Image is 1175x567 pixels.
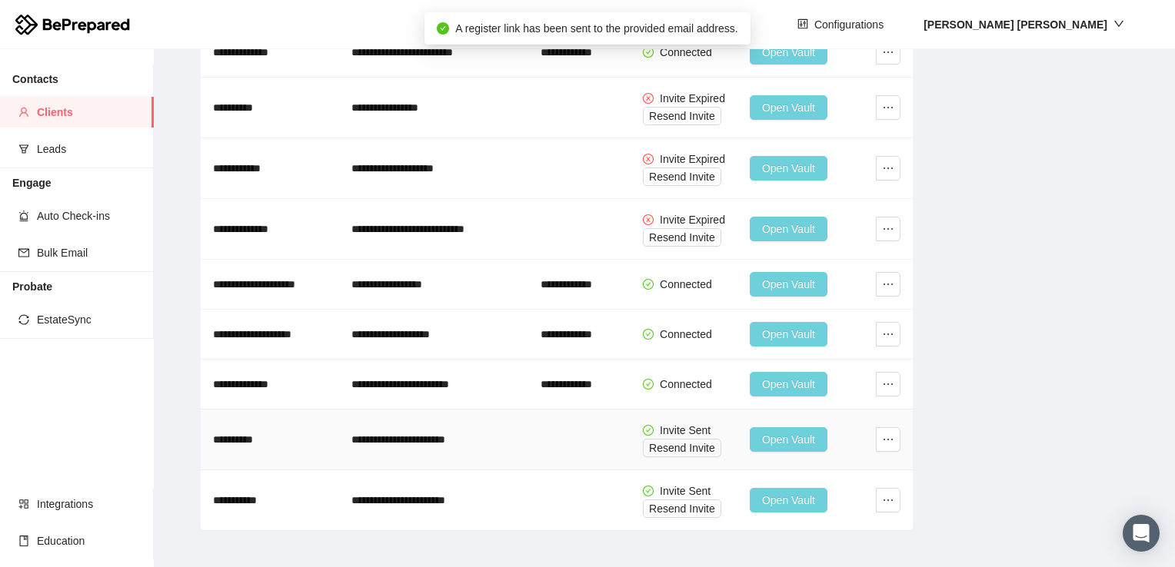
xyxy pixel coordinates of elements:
span: Open Vault [762,326,815,343]
span: Open Vault [762,99,815,116]
button: Open Vault [750,488,827,512]
span: Invite Sent [660,485,711,497]
span: Education [37,526,141,556]
span: Open Vault [762,160,815,177]
button: ellipsis [876,272,900,297]
span: user [18,107,29,118]
span: Resend Invite [649,500,715,517]
span: close-circle [643,214,654,225]
strong: Engage [12,177,52,189]
span: Invite Sent [660,424,711,436]
span: control [797,18,808,31]
button: Resend Invite [643,228,721,247]
button: Resend Invite [643,167,721,186]
button: ellipsis [876,217,900,241]
span: Invite Expired [660,214,725,226]
span: Clients [37,97,141,128]
span: Connected [660,46,712,58]
span: book [18,535,29,546]
span: Resend Invite [649,108,715,124]
span: ellipsis [877,328,900,340]
button: Open Vault [750,427,827,452]
span: Auto Check-ins [37,201,141,231]
strong: Contacts [12,73,58,85]
span: check-circle [643,329,654,340]
span: Open Vault [762,492,815,509]
button: ellipsis [876,156,900,181]
span: Resend Invite [649,168,715,185]
span: ellipsis [877,378,900,390]
span: Invite Expired [660,92,725,104]
strong: Probate [12,280,52,293]
button: ellipsis [876,95,900,120]
span: check-circle [643,425,654,436]
span: ellipsis [877,494,900,506]
span: ellipsis [877,278,900,290]
span: appstore-add [18,499,29,509]
button: [PERSON_NAME] [PERSON_NAME] [911,12,1137,37]
button: ellipsis [876,40,900,65]
span: check-circle [643,486,654,496]
span: Leads [37,134,141,164]
button: Open Vault [750,322,827,346]
span: ellipsis [877,162,900,174]
button: Resend Invite [643,107,721,125]
span: Open Vault [762,276,815,293]
span: Open Vault [762,44,815,61]
span: Connected [660,328,712,340]
button: ellipsis [876,488,900,512]
span: check-circle [643,279,654,290]
span: ellipsis [877,101,900,114]
span: funnel-plot [18,144,29,154]
span: Invite Expired [660,153,725,165]
span: Connected [660,378,712,390]
button: Open Vault [750,95,827,120]
span: check-circle [643,47,654,58]
button: Open Vault [750,217,827,241]
span: Open Vault [762,431,815,448]
span: down [1113,18,1124,29]
span: Resend Invite [649,439,715,456]
span: mail [18,247,29,258]
button: ellipsis [876,322,900,346]
div: Open Intercom Messenger [1123,515,1160,552]
span: A register link has been sent to the provided email address. [455,22,737,35]
span: alert [18,211,29,221]
button: Resend Invite [643,439,721,457]
button: ellipsis [876,372,900,396]
span: Resend Invite [649,229,715,246]
span: Integrations [37,489,141,519]
span: close-circle [643,154,654,164]
span: check-circle [437,22,449,35]
button: Open Vault [750,156,827,181]
span: EstateSync [37,304,141,335]
span: close-circle [643,93,654,104]
button: Open Vault [750,272,827,297]
span: ellipsis [877,46,900,58]
button: Resend Invite [643,499,721,518]
span: ellipsis [877,433,900,446]
button: Open Vault [750,40,827,65]
span: Connected [660,278,712,290]
span: Configurations [814,16,884,33]
span: Open Vault [762,376,815,393]
span: Open Vault [762,220,815,237]
button: controlConfigurations [785,12,896,37]
button: ellipsis [876,427,900,452]
span: check-circle [643,379,654,390]
span: ellipsis [877,223,900,235]
span: sync [18,314,29,325]
span: Bulk Email [37,237,141,268]
strong: [PERSON_NAME] [PERSON_NAME] [924,18,1107,31]
button: Open Vault [750,372,827,396]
